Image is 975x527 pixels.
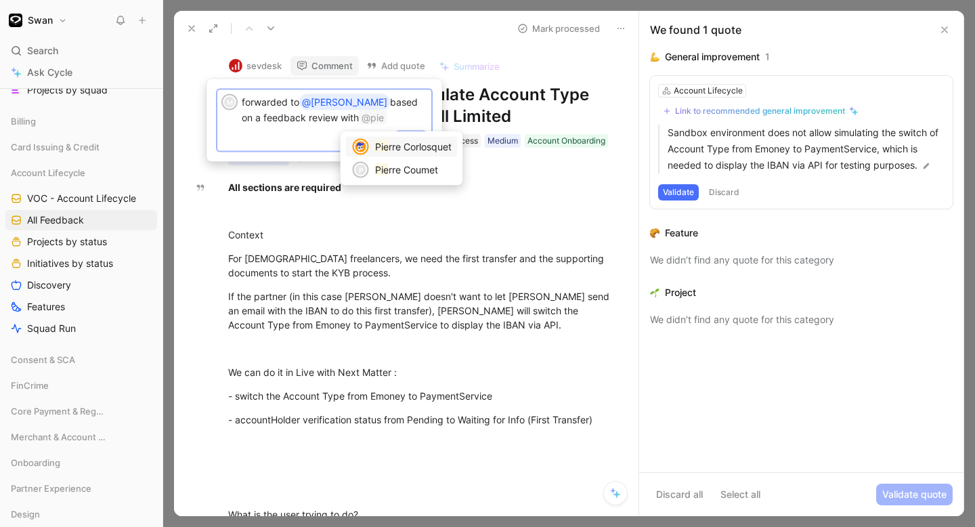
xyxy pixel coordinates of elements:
span: rre Coumet [389,164,438,175]
button: Send [395,131,427,147]
span: @pie [359,110,387,125]
div: P [354,163,368,177]
p: forwarded to based on a feedback review with [242,94,427,125]
mark: Pie [375,164,389,175]
div: M [223,96,236,109]
span: rre Corlosquet [389,141,452,152]
div: @[PERSON_NAME] [302,94,387,110]
img: avatar [354,140,368,154]
mark: Pie [375,141,389,152]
